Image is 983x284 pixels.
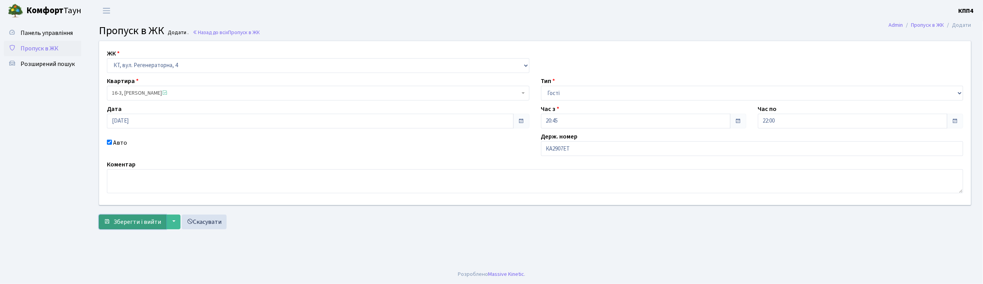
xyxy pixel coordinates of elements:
span: Таун [26,4,81,17]
span: Панель управління [21,29,73,37]
label: Тип [541,76,555,86]
span: Розширений пошук [21,60,75,68]
label: Час з [541,104,560,114]
li: Додати [944,21,971,29]
a: Пропуск в ЖК [4,41,81,56]
span: Пропуск в ЖК [228,29,260,36]
a: Пропуск в ЖК [911,21,944,29]
span: Зберегти і вийти [113,218,161,226]
button: Переключити навігацію [97,4,116,17]
a: Розширений пошук [4,56,81,72]
div: Розроблено . [458,270,525,279]
input: АА1234АА [541,141,964,156]
a: КПП4 [959,6,974,16]
label: Авто [113,138,127,147]
label: Квартира [107,76,139,86]
label: Дата [107,104,122,114]
a: Скасувати [182,215,227,229]
a: Назад до всіхПропуск в ЖК [192,29,260,36]
span: Пропуск в ЖК [99,23,164,38]
img: logo.png [8,3,23,19]
nav: breadcrumb [877,17,983,33]
span: Пропуск в ЖК [21,44,58,53]
span: 16-3, Казанцева Олена Олександрівна <span class='la la-check-square text-success'></span> [112,89,520,97]
a: Admin [889,21,903,29]
b: КПП4 [959,7,974,15]
button: Зберегти і вийти [99,215,166,229]
small: Додати . [167,29,189,36]
b: Комфорт [26,4,64,17]
label: Час по [758,104,777,114]
label: ЖК [107,49,120,58]
a: Massive Kinetic [488,270,524,278]
label: Держ. номер [541,132,578,141]
a: Панель управління [4,25,81,41]
label: Коментар [107,160,136,169]
span: 16-3, Казанцева Олена Олександрівна <span class='la la-check-square text-success'></span> [107,86,529,100]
